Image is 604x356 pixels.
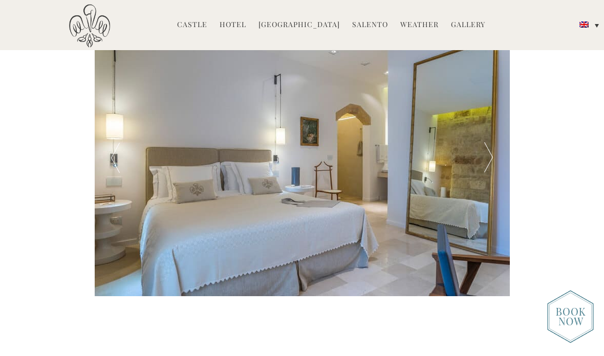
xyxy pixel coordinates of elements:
a: [GEOGRAPHIC_DATA] [258,19,340,31]
a: Salento [352,19,388,31]
a: Castle [177,19,207,31]
a: Weather [400,19,439,31]
a: Gallery [451,19,485,31]
img: Castello di Ugento [69,4,110,48]
img: English [579,21,589,28]
img: new-booknow.png [547,290,594,343]
a: Hotel [220,19,246,31]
